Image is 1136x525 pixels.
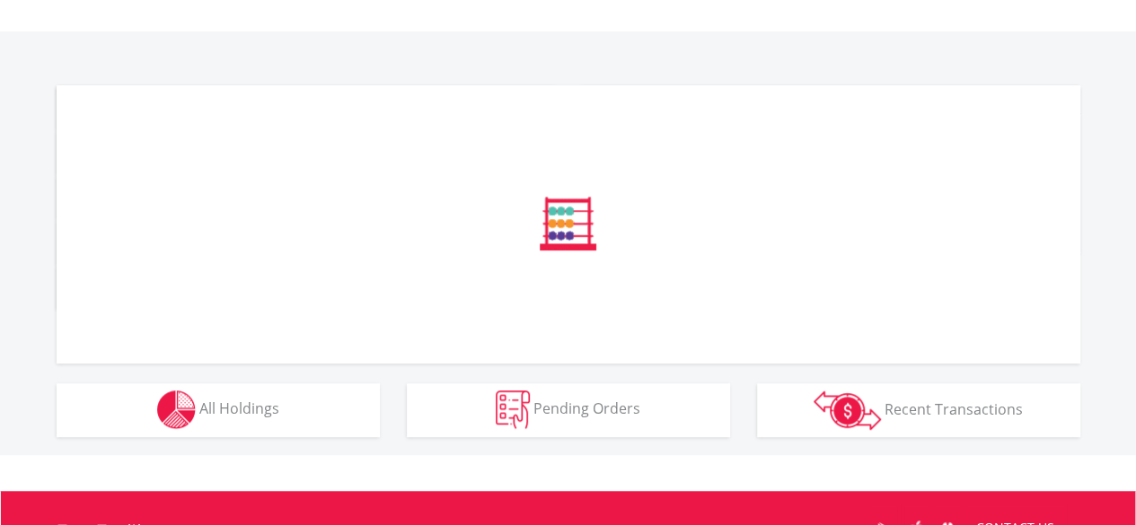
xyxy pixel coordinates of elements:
[57,383,380,437] button: All Holdings
[533,398,640,418] span: Pending Orders
[407,383,730,437] button: Pending Orders
[814,390,881,430] img: transactions-zar-wht.png
[885,398,1023,418] span: Recent Transactions
[757,383,1080,437] button: Recent Transactions
[157,390,196,429] img: holdings-wht.png
[496,390,530,429] img: pending_instructions-wht.png
[199,398,279,418] span: All Holdings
